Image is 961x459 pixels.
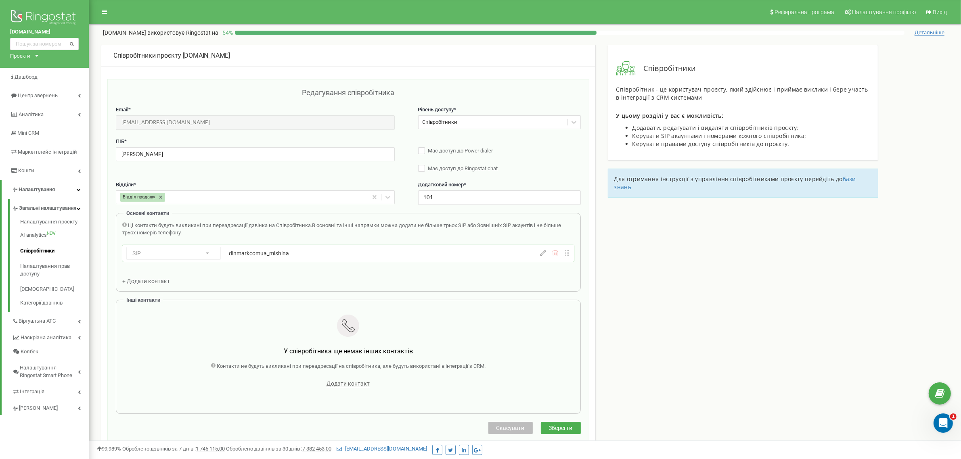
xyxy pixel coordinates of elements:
[116,147,395,161] input: Введіть ПІБ
[19,111,44,117] span: Аналiтика
[775,9,834,15] span: Реферальна програма
[636,63,696,74] span: Співробітники
[217,363,486,369] span: Контакти не будуть викликані при переадресації на співробітника, але будуть використані в інтегра...
[20,243,89,259] a: Співробітники
[126,210,169,216] span: Основні контакти
[616,86,868,101] span: Співробітник - це користувач проєкту, який здійснює і приймає виклики і бере участь в інтеграції ...
[18,92,58,98] span: Центр звернень
[616,112,724,119] span: У цьому розділі у вас є можливість:
[20,227,89,243] a: AI analyticsNEW
[18,149,77,155] span: Маркетплейс інтеграцій
[147,29,218,36] span: використовує Ringostat на
[19,204,76,212] span: Загальні налаштування
[229,249,455,257] div: dinmarkcomua_mishina
[18,167,34,173] span: Кошти
[950,413,957,420] span: 1
[10,38,79,50] input: Пошук за номером
[128,222,312,228] span: Ці контакти будуть викликані при переадресації дзвінка на Співробітника.
[19,405,58,412] span: [PERSON_NAME]
[496,425,525,431] span: Скасувати
[122,245,574,262] div: SIPdinmarkcomua_mishina
[302,88,394,97] span: Редагування співробітника
[226,446,331,452] span: Оброблено дзвінків за 30 днів :
[17,130,39,136] span: Mini CRM
[122,278,170,284] span: + Додати контакт
[20,388,44,396] span: Інтеграція
[218,29,235,37] p: 54 %
[632,140,789,148] span: Керувати правами доступу співробітників до проєкту.
[12,345,89,359] a: Колбек
[20,364,78,379] span: Налаштування Ringostat Smart Phone
[116,115,395,129] input: Введіть Email
[852,9,916,15] span: Налаштування профілю
[549,425,573,431] span: Зберегти
[122,446,225,452] span: Оброблено дзвінків за 7 днів :
[12,312,89,328] a: Віртуальна АТС
[614,175,856,191] a: бази знань
[12,199,89,215] a: Загальні налаштування
[934,413,953,433] iframe: Intercom live chat
[116,182,134,188] span: Відділи
[21,348,38,356] span: Колбек
[122,222,561,236] span: В основні та інші напрямки можна додати не більше трьох SIP або Зовнішніх SIP акаунтів і не більш...
[103,29,218,37] p: [DOMAIN_NAME]
[19,186,55,192] span: Налаштування
[423,119,458,126] div: Співробітники
[21,334,71,342] span: Наскрізна аналітика
[428,148,493,154] span: Має доступ до Power dialer
[933,9,947,15] span: Вихід
[327,380,370,387] span: Додати контакт
[97,446,121,452] span: 99,989%
[488,422,533,434] button: Скасувати
[20,297,89,307] a: Категорії дзвінків
[632,124,799,131] span: Додавати, редагувати і видаляти співробітників проєкту;
[428,165,498,171] span: Має доступ до Ringostat chat
[614,175,843,183] span: Для отримання інструкції з управління співробітниками проєкту перейдіть до
[915,29,944,36] span: Детальніше
[10,8,79,28] img: Ringostat logo
[10,28,79,36] a: [DOMAIN_NAME]
[541,422,581,434] button: Зберегти
[196,446,225,452] u: 1 745 115,00
[284,347,413,355] span: У співробітника ще немає інших контактів
[418,190,581,204] input: Вкажіть додатковий номер
[116,138,124,144] span: ПІБ
[12,382,89,399] a: Інтеграція
[15,74,38,80] span: Дашборд
[20,259,89,282] a: Налаштування прав доступу
[418,182,464,188] span: Додатковий номер
[20,282,89,297] a: [DEMOGRAPHIC_DATA]
[12,328,89,345] a: Наскрізна аналітика
[20,218,89,228] a: Налаштування проєкту
[418,106,454,113] span: Рівень доступу
[2,180,89,199] a: Налаштування
[19,317,56,325] span: Віртуальна АТС
[12,359,89,382] a: Налаштування Ringostat Smart Phone
[126,297,160,303] span: Інші контакти
[113,52,181,59] span: Співробітники проєкту
[120,193,156,202] div: Відділ продажу
[113,51,583,61] div: [DOMAIN_NAME]
[337,446,427,452] a: [EMAIL_ADDRESS][DOMAIN_NAME]
[12,399,89,415] a: [PERSON_NAME]
[302,446,331,452] u: 7 382 453,00
[632,132,806,140] span: Керувати SIP акаунтами і номерами кожного співробітника;
[10,52,30,60] div: Проєкти
[116,106,128,113] span: Email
